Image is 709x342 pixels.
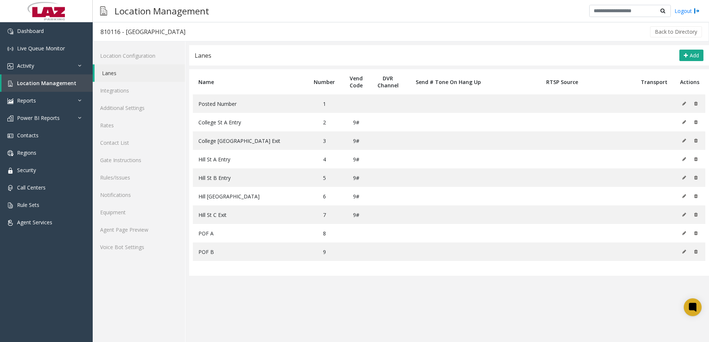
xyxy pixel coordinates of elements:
[342,131,370,150] td: 9#
[307,131,342,150] td: 3
[674,69,705,94] th: Actions
[17,184,46,191] span: Call Centers
[7,220,13,226] img: 'icon'
[93,99,185,117] a: Additional Settings
[307,69,342,94] th: Number
[17,45,65,52] span: Live Queue Monitor
[198,211,227,218] span: Hill St C Exit
[342,205,370,224] td: 9#
[7,185,13,191] img: 'icon'
[342,113,370,131] td: 9#
[195,51,211,60] div: Lanes
[198,119,241,126] span: College St A Entry
[93,221,185,238] a: Agent Page Preview
[406,69,491,94] th: Send # Tone On Hang Up
[198,248,214,255] span: POF B
[7,63,13,69] img: 'icon'
[100,27,185,37] div: 810116 - [GEOGRAPHIC_DATA]
[17,62,34,69] span: Activity
[17,201,39,208] span: Rule Sets
[93,186,185,204] a: Notifications
[307,168,342,187] td: 5
[17,114,60,121] span: Power BI Reports
[7,150,13,156] img: 'icon'
[7,81,13,87] img: 'icon'
[198,193,260,200] span: Hill [GEOGRAPHIC_DATA]
[307,113,342,131] td: 2
[17,149,36,156] span: Regions
[342,187,370,205] td: 9#
[198,156,230,163] span: Hill St A Entry
[7,133,13,139] img: 'icon'
[307,187,342,205] td: 6
[307,94,342,113] td: 1
[7,202,13,208] img: 'icon'
[93,238,185,256] a: Voice Bot Settings
[679,50,703,61] button: Add
[100,2,107,20] img: pageIcon
[342,69,370,94] th: Vend Code
[7,115,13,121] img: 'icon'
[342,168,370,187] td: 9#
[1,74,93,92] a: Location Management
[650,26,702,37] button: Back to Directory
[342,150,370,168] td: 9#
[17,167,36,174] span: Security
[198,137,280,144] span: College [GEOGRAPHIC_DATA] Exit
[307,242,342,261] td: 9
[307,224,342,242] td: 8
[17,27,44,34] span: Dashboard
[7,46,13,52] img: 'icon'
[17,219,52,226] span: Agent Services
[307,205,342,224] td: 7
[17,97,36,104] span: Reports
[675,7,700,15] a: Logout
[93,117,185,134] a: Rates
[95,64,185,82] a: Lanes
[690,52,699,59] span: Add
[17,80,76,87] span: Location Management
[93,82,185,99] a: Integrations
[491,69,633,94] th: RTSP Source
[7,98,13,104] img: 'icon'
[694,7,700,15] img: logout
[93,169,185,186] a: Rules/Issues
[111,2,213,20] h3: Location Management
[93,151,185,169] a: Gate Instructions
[193,69,307,94] th: Name
[17,132,39,139] span: Contacts
[198,230,214,237] span: POF A
[93,134,185,151] a: Contact List
[93,47,185,64] a: Location Configuration
[198,174,231,181] span: Hill St B Entry
[370,69,406,94] th: DVR Channel
[198,100,237,107] span: Posted Number
[307,150,342,168] td: 4
[7,28,13,34] img: 'icon'
[634,69,675,94] th: Transport
[7,168,13,174] img: 'icon'
[93,204,185,221] a: Equipment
